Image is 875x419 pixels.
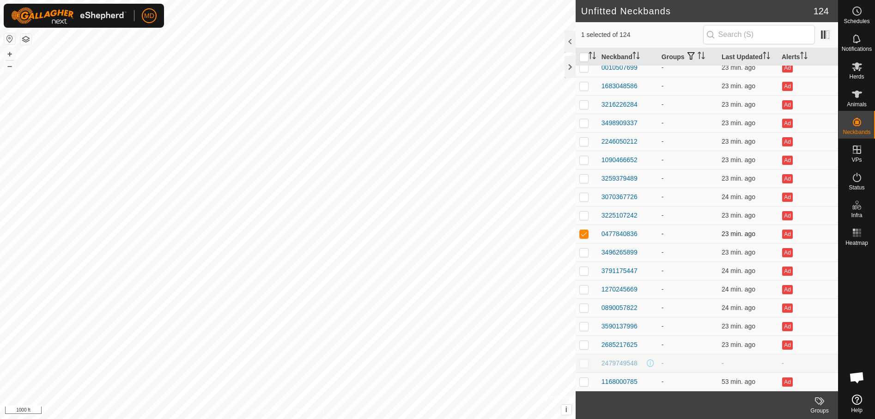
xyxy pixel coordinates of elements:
a: Privacy Policy [251,407,286,415]
td: - [658,206,718,225]
span: Sep 17, 2025, 8:08 AM [722,230,755,237]
td: - [778,354,838,372]
div: 3498909337 [602,118,638,128]
span: Sep 17, 2025, 8:08 AM [722,193,755,200]
button: – [4,61,15,72]
span: Animals [847,102,867,107]
span: - [722,359,724,367]
td: - [658,261,718,280]
button: i [561,405,571,415]
button: Ad [782,230,792,239]
button: Ad [782,137,792,146]
div: 1683048586 [602,81,638,91]
td: - [658,317,718,335]
td: - [658,354,718,372]
button: Ad [782,285,792,294]
span: Status [849,185,864,190]
button: Ad [782,340,792,350]
button: Ad [782,267,792,276]
div: 3225107242 [602,211,638,220]
td: - [658,188,718,206]
td: - [658,151,718,169]
th: Last Updated [718,48,778,66]
button: Ad [782,174,792,183]
div: 0477840836 [602,229,638,239]
button: Ad [782,322,792,331]
span: Sep 17, 2025, 8:09 AM [722,101,755,108]
span: i [565,406,567,413]
span: 124 [814,4,829,18]
button: Ad [782,193,792,202]
span: 1 selected of 124 [581,30,703,40]
div: 1270245669 [602,285,638,294]
span: Sep 17, 2025, 8:08 AM [722,175,755,182]
div: 3590137996 [602,322,638,331]
p-sorticon: Activate to sort [698,53,705,61]
span: Sep 17, 2025, 8:09 AM [722,119,755,127]
div: 0010507699 [602,63,638,73]
span: Herds [849,74,864,79]
th: Alerts [778,48,838,66]
span: VPs [851,157,862,163]
span: MD [144,11,154,21]
button: Ad [782,377,792,387]
th: Groups [658,48,718,66]
span: Neckbands [843,129,870,135]
button: Ad [782,304,792,313]
span: Help [851,407,863,413]
p-sorticon: Activate to sort [632,53,640,61]
button: Ad [782,248,792,257]
div: 3070367726 [602,192,638,202]
span: Sep 17, 2025, 8:08 AM [722,322,755,330]
button: Map Layers [20,34,31,45]
span: Notifications [842,46,872,52]
div: 1090466652 [602,155,638,165]
div: 0890057822 [602,303,638,313]
div: Open chat [843,364,871,391]
td: - [658,372,718,391]
span: Sep 17, 2025, 8:08 AM [722,156,755,164]
span: Sep 17, 2025, 7:38 AM [722,378,755,385]
span: Heatmap [845,240,868,246]
input: Search (S) [703,25,815,44]
span: Sep 17, 2025, 8:08 AM [722,212,755,219]
th: Neckband [598,48,658,66]
div: 2685217625 [602,340,638,350]
span: Sep 17, 2025, 8:08 AM [722,249,755,256]
button: Ad [782,119,792,128]
button: Ad [782,63,792,73]
div: 2479749548 [602,358,638,368]
td: - [658,114,718,132]
td: - [658,225,718,243]
td: - [658,298,718,317]
span: Sep 17, 2025, 8:07 AM [722,267,755,274]
td: - [658,243,718,261]
span: Sep 17, 2025, 8:08 AM [722,341,755,348]
span: Schedules [844,18,869,24]
button: Reset Map [4,33,15,44]
div: Groups [801,407,838,415]
a: Help [839,391,875,417]
button: Ad [782,211,792,220]
p-sorticon: Activate to sort [800,53,808,61]
span: Sep 17, 2025, 8:09 AM [722,138,755,145]
div: 3791175447 [602,266,638,276]
button: Ad [782,156,792,165]
button: + [4,49,15,60]
p-sorticon: Activate to sort [763,53,770,61]
td: - [658,280,718,298]
td: - [658,95,718,114]
div: 3216226284 [602,100,638,109]
span: Sep 17, 2025, 8:07 AM [722,285,755,293]
td: - [658,58,718,77]
button: Ad [782,82,792,91]
div: 3496265899 [602,248,638,257]
span: Infra [851,213,862,218]
span: Sep 17, 2025, 8:07 AM [722,304,755,311]
button: Ad [782,100,792,109]
div: 2246050212 [602,137,638,146]
td: - [658,77,718,95]
td: - [658,169,718,188]
div: 3259379489 [602,174,638,183]
span: Sep 17, 2025, 8:09 AM [722,64,755,71]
